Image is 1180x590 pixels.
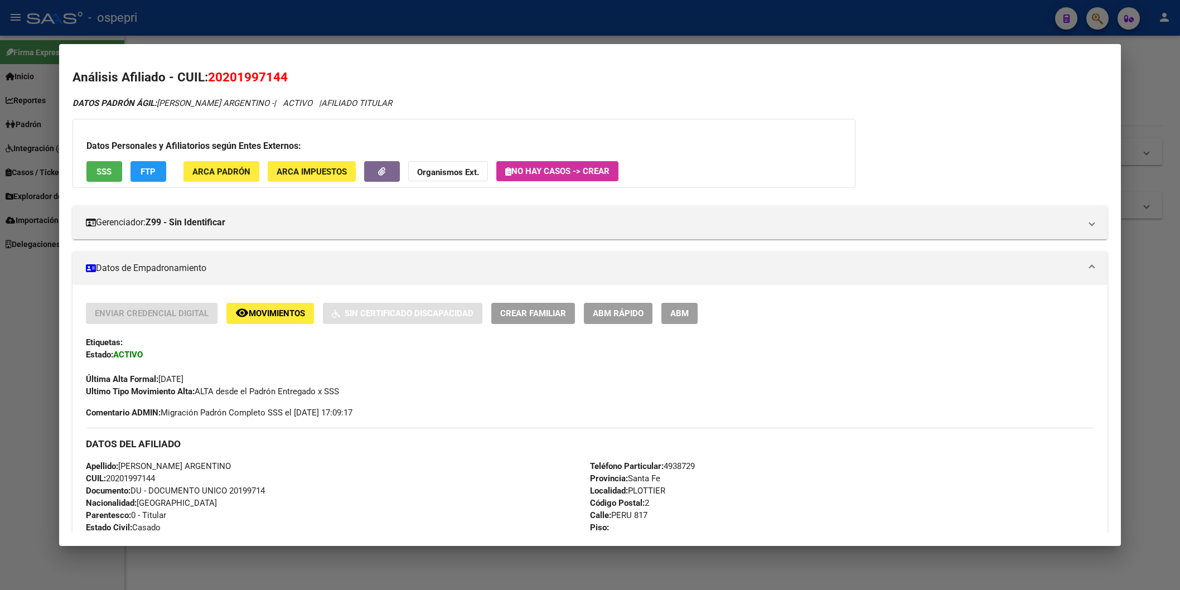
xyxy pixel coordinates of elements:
[590,498,645,508] strong: Código Postal:
[86,473,155,483] span: 20201997144
[72,68,1108,87] h2: Análisis Afiliado - CUIL:
[86,350,113,360] strong: Estado:
[86,498,217,508] span: [GEOGRAPHIC_DATA]
[86,498,137,508] strong: Nacionalidad:
[86,216,1081,229] mat-panel-title: Gerenciador:
[661,303,698,323] button: ABM
[72,206,1108,239] mat-expansion-panel-header: Gerenciador:Z99 - Sin Identificar
[86,262,1081,275] mat-panel-title: Datos de Empadronamiento
[277,167,347,177] span: ARCA Impuestos
[249,309,305,319] span: Movimientos
[496,161,618,181] button: No hay casos -> Crear
[141,167,156,177] span: FTP
[500,309,566,319] span: Crear Familiar
[86,523,132,533] strong: Estado Civil:
[113,350,143,360] strong: ACTIVO
[590,486,665,496] span: PLOTTIER
[590,473,628,483] strong: Provincia:
[86,461,231,471] span: [PERSON_NAME] ARGENTINO
[146,216,225,229] strong: Z99 - Sin Identificar
[192,167,250,177] span: ARCA Padrón
[72,98,274,108] span: [PERSON_NAME] ARGENTINO -
[590,510,647,520] span: PERU 817
[408,161,488,182] button: Organismos Ext.
[505,166,610,176] span: No hay casos -> Crear
[86,374,183,384] span: [DATE]
[590,461,664,471] strong: Teléfono Particular:
[208,70,288,84] span: 20201997144
[268,161,356,182] button: ARCA Impuestos
[86,510,131,520] strong: Parentesco:
[86,407,352,419] span: Migración Padrón Completo SSS el [DATE] 17:09:17
[323,303,482,323] button: Sin Certificado Discapacidad
[584,303,652,323] button: ABM Rápido
[72,98,392,108] i: | ACTIVO |
[95,309,209,319] span: Enviar Credencial Digital
[590,523,609,533] strong: Piso:
[72,252,1108,285] mat-expansion-panel-header: Datos de Empadronamiento
[590,498,649,508] span: 2
[417,167,479,177] strong: Organismos Ext.
[130,161,166,182] button: FTP
[86,374,158,384] strong: Última Alta Formal:
[590,510,611,520] strong: Calle:
[86,386,195,396] strong: Ultimo Tipo Movimiento Alta:
[670,309,689,319] span: ABM
[86,438,1094,450] h3: DATOS DEL AFILIADO
[321,98,392,108] span: AFILIADO TITULAR
[96,167,112,177] span: SSS
[86,461,118,471] strong: Apellido:
[593,309,644,319] span: ABM Rápido
[226,303,314,323] button: Movimientos
[86,139,842,153] h3: Datos Personales y Afiliatorios según Entes Externos:
[86,473,106,483] strong: CUIL:
[590,473,660,483] span: Santa Fe
[86,161,122,182] button: SSS
[1142,552,1169,579] iframe: Intercom live chat
[590,486,628,496] strong: Localidad:
[86,510,166,520] span: 0 - Titular
[86,523,161,533] span: Casado
[86,408,161,418] strong: Comentario ADMIN:
[345,309,473,319] span: Sin Certificado Discapacidad
[183,161,259,182] button: ARCA Padrón
[86,337,123,347] strong: Etiquetas:
[86,486,265,496] span: DU - DOCUMENTO UNICO 20199714
[86,486,130,496] strong: Documento:
[491,303,575,323] button: Crear Familiar
[590,461,695,471] span: 4938729
[235,306,249,320] mat-icon: remove_red_eye
[72,98,157,108] strong: DATOS PADRÓN ÁGIL:
[86,303,217,323] button: Enviar Credencial Digital
[86,386,339,396] span: ALTA desde el Padrón Entregado x SSS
